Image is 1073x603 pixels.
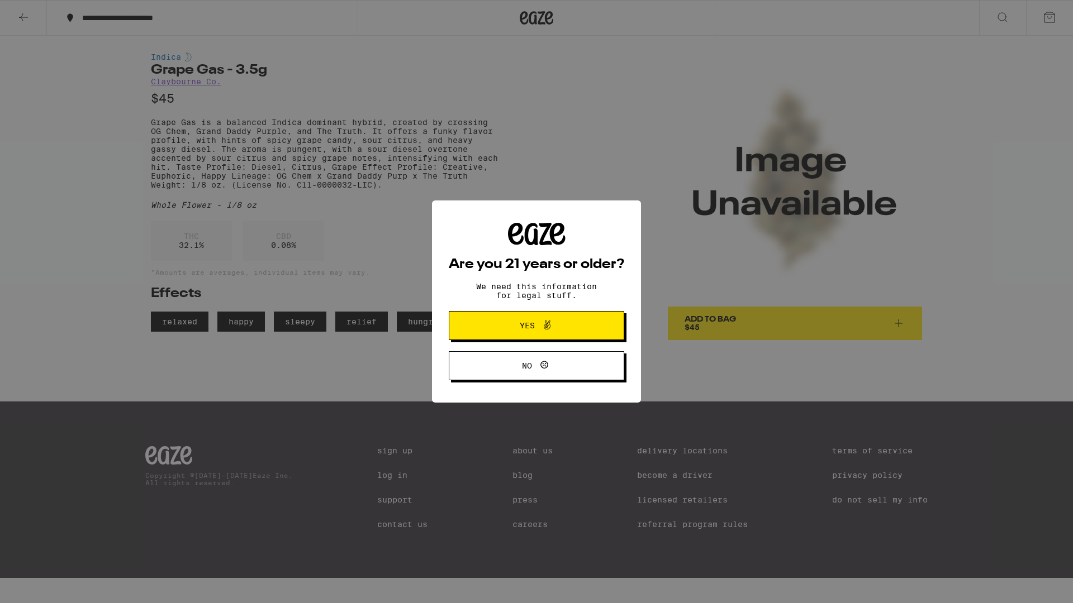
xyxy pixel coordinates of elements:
[467,282,606,300] p: We need this information for legal stuff.
[449,258,624,271] h2: Are you 21 years or older?
[520,322,535,329] span: Yes
[522,362,532,370] span: No
[449,351,624,380] button: No
[449,311,624,340] button: Yes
